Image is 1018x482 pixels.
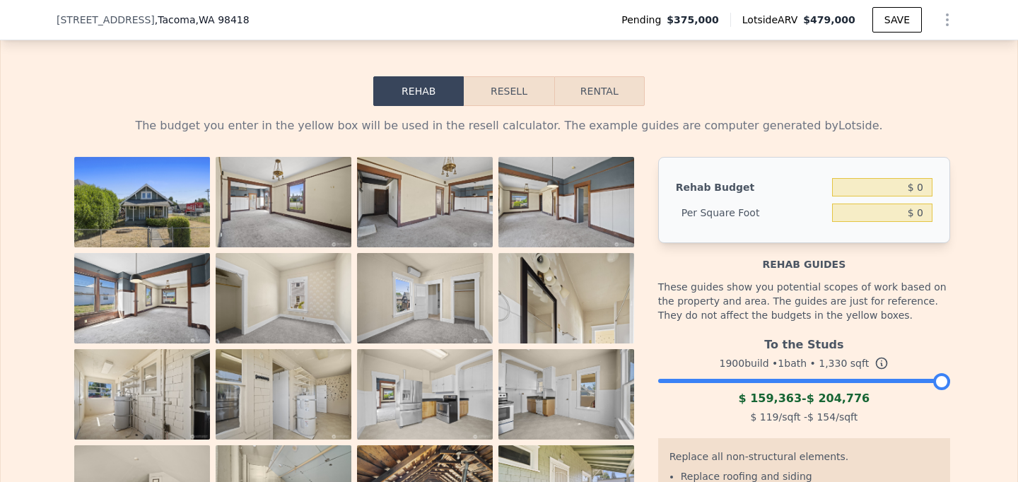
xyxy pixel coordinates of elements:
[357,157,493,247] img: Property Photo 3
[933,6,961,34] button: Show Options
[357,349,493,440] img: Property Photo 11
[676,175,826,200] div: Rehab Budget
[464,76,554,106] button: Resell
[68,117,950,134] div: The budget you enter in the yellow box will be used in the resell calculator. The example guides ...
[807,392,870,405] span: $ 204,776
[872,7,922,33] button: SAVE
[498,157,634,247] img: Property Photo 4
[676,200,826,225] div: Per Square Foot
[554,76,645,106] button: Rental
[498,349,634,440] img: Property Photo 12
[803,14,855,25] span: $479,000
[216,349,351,440] img: Property Photo 10
[658,243,950,271] div: Rehab guides
[621,13,667,27] span: Pending
[57,13,155,27] span: [STREET_ADDRESS]
[658,271,950,331] div: These guides show you potential scopes of work based on the property and area. The guides are jus...
[669,449,939,469] div: Replace all non-structural elements.
[750,411,778,423] span: $ 119
[498,253,634,457] img: Property Photo 8
[357,253,493,343] img: Property Photo 7
[667,13,719,27] span: $375,000
[216,253,351,343] img: Property Photo 6
[658,331,950,353] div: To the Studs
[819,358,847,369] span: 1,330
[216,157,351,247] img: Property Photo 2
[738,392,802,405] span: $ 159,363
[74,157,210,259] img: Property Photo 1
[196,14,250,25] span: , WA 98418
[74,253,210,343] img: Property Photo 5
[658,407,950,427] div: /sqft - /sqft
[658,353,950,373] div: 1900 build • 1 bath • sqft
[742,13,803,27] span: Lotside ARV
[373,76,464,106] button: Rehab
[74,349,210,440] img: Property Photo 9
[807,411,836,423] span: $ 154
[155,13,250,27] span: , Tacoma
[658,390,950,407] div: -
